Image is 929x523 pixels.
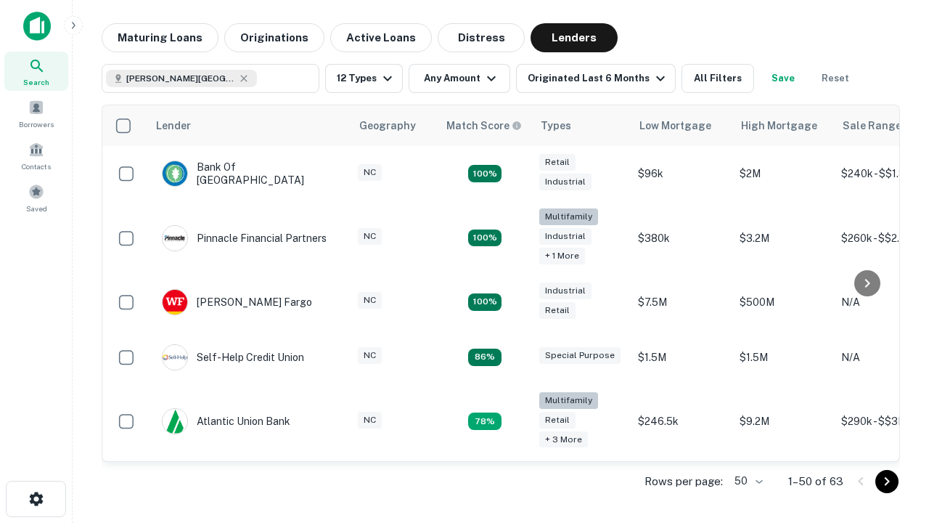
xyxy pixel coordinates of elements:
[358,412,382,429] div: NC
[639,117,711,134] div: Low Mortgage
[468,165,502,182] div: Matching Properties: 15, hasApolloMatch: undefined
[539,392,598,409] div: Multifamily
[126,72,235,85] span: [PERSON_NAME][GEOGRAPHIC_DATA], [GEOGRAPHIC_DATA]
[732,330,834,385] td: $1.5M
[4,136,68,175] a: Contacts
[631,275,732,330] td: $7.5M
[4,52,68,91] a: Search
[532,105,631,146] th: Types
[147,105,351,146] th: Lender
[163,226,187,251] img: picture
[4,178,68,217] a: Saved
[358,164,382,181] div: NC
[468,293,502,311] div: Matching Properties: 14, hasApolloMatch: undefined
[468,230,502,247] div: Matching Properties: 23, hasApolloMatch: undefined
[26,203,47,214] span: Saved
[541,117,571,134] div: Types
[732,146,834,201] td: $2M
[729,471,765,492] div: 50
[23,76,49,88] span: Search
[358,292,382,309] div: NC
[732,201,834,275] td: $3.2M
[631,330,732,385] td: $1.5M
[631,385,732,458] td: $246.5k
[358,228,382,245] div: NC
[162,289,312,315] div: [PERSON_NAME] Fargo
[539,412,576,429] div: Retail
[531,23,618,52] button: Lenders
[330,23,432,52] button: Active Loans
[162,344,304,370] div: Self-help Credit Union
[732,275,834,330] td: $500M
[788,473,843,490] p: 1–50 of 63
[528,70,669,87] div: Originated Last 6 Months
[682,64,754,93] button: All Filters
[162,408,290,434] div: Atlantic Union Bank
[4,94,68,133] a: Borrowers
[644,473,723,490] p: Rows per page:
[358,347,382,364] div: NC
[409,64,510,93] button: Any Amount
[539,154,576,171] div: Retail
[359,117,416,134] div: Geography
[163,345,187,370] img: picture
[631,105,732,146] th: Low Mortgage
[468,349,502,366] div: Matching Properties: 11, hasApolloMatch: undefined
[438,105,532,146] th: Capitalize uses an advanced AI algorithm to match your search with the best lender. The match sco...
[539,228,592,245] div: Industrial
[539,283,592,299] div: Industrial
[856,360,929,430] iframe: Chat Widget
[539,174,592,190] div: Industrial
[163,409,187,434] img: picture
[468,413,502,430] div: Matching Properties: 10, hasApolloMatch: undefined
[19,118,54,130] span: Borrowers
[446,118,519,134] h6: Match Score
[163,290,187,315] img: picture
[22,161,51,172] span: Contacts
[163,161,187,186] img: picture
[631,201,732,275] td: $380k
[516,64,676,93] button: Originated Last 6 Months
[162,225,327,251] div: Pinnacle Financial Partners
[539,347,621,364] div: Special Purpose
[156,117,191,134] div: Lender
[631,146,732,201] td: $96k
[732,385,834,458] td: $9.2M
[812,64,859,93] button: Reset
[875,470,899,493] button: Go to next page
[351,105,438,146] th: Geography
[539,431,588,448] div: + 3 more
[539,208,598,225] div: Multifamily
[162,161,336,187] div: Bank Of [GEOGRAPHIC_DATA]
[760,64,806,93] button: Save your search to get updates of matches that match your search criteria.
[224,23,324,52] button: Originations
[438,23,525,52] button: Distress
[102,23,218,52] button: Maturing Loans
[539,248,585,264] div: + 1 more
[446,118,522,134] div: Capitalize uses an advanced AI algorithm to match your search with the best lender. The match sco...
[325,64,403,93] button: 12 Types
[741,117,817,134] div: High Mortgage
[539,302,576,319] div: Retail
[843,117,901,134] div: Sale Range
[732,105,834,146] th: High Mortgage
[23,12,51,41] img: capitalize-icon.png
